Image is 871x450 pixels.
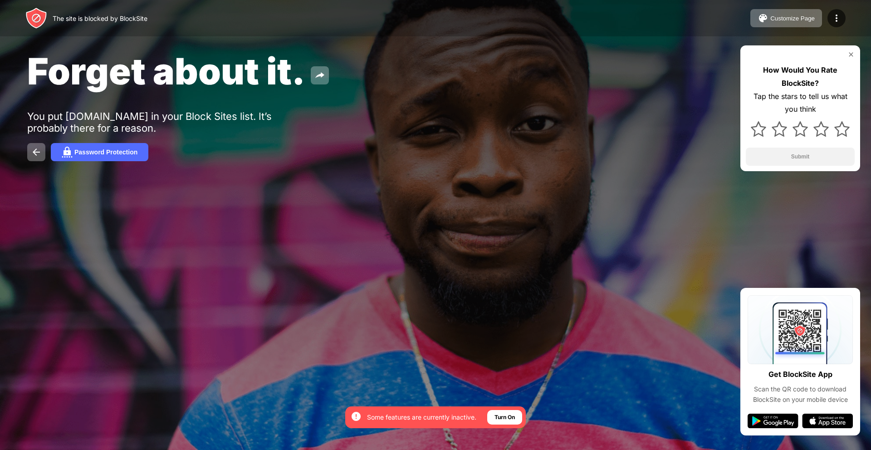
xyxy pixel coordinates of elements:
[51,143,148,161] button: Password Protection
[62,147,73,158] img: password.svg
[793,121,808,137] img: star.svg
[494,413,515,422] div: Turn On
[314,70,325,81] img: share.svg
[351,411,362,422] img: error-circle-white.svg
[746,90,855,116] div: Tap the stars to tell us what you think
[31,147,42,158] img: back.svg
[74,148,137,156] div: Password Protection
[27,49,305,93] span: Forget about it.
[831,13,842,24] img: menu-icon.svg
[748,295,853,364] img: qrcode.svg
[746,64,855,90] div: How Would You Rate BlockSite?
[770,15,815,22] div: Customize Page
[25,7,47,29] img: header-logo.svg
[802,414,853,428] img: app-store.svg
[367,413,476,422] div: Some features are currently inactive.
[772,121,787,137] img: star.svg
[847,51,855,58] img: rate-us-close.svg
[751,121,766,137] img: star.svg
[750,9,822,27] button: Customize Page
[834,121,850,137] img: star.svg
[53,15,147,22] div: The site is blocked by BlockSite
[748,384,853,405] div: Scan the QR code to download BlockSite on your mobile device
[27,110,308,134] div: You put [DOMAIN_NAME] in your Block Sites list. It’s probably there for a reason.
[748,414,798,428] img: google-play.svg
[758,13,768,24] img: pallet.svg
[768,368,832,381] div: Get BlockSite App
[813,121,829,137] img: star.svg
[746,148,855,166] button: Submit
